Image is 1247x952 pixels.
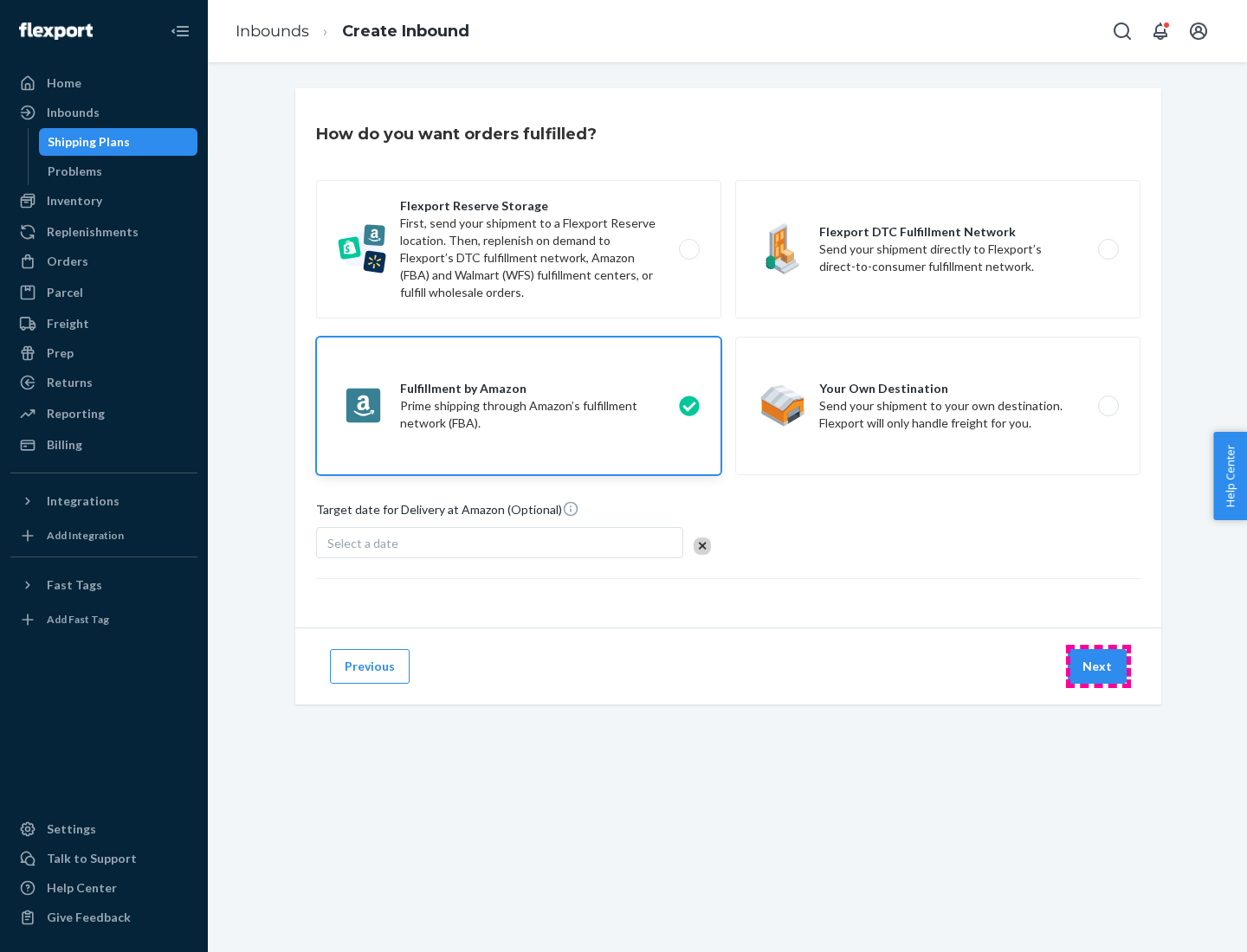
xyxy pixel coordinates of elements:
[10,218,197,246] a: Replenishments
[1143,14,1178,48] button: Open notifications
[316,123,597,145] h3: How do you want orders fulfilled?
[47,528,124,543] div: Add Integration
[10,339,197,367] a: Prep
[48,163,102,180] div: Problems
[316,500,579,525] span: Target date for Delivery at Amazon (Optional)
[47,284,83,301] div: Parcel
[342,22,469,41] a: Create Inbound
[10,571,197,599] button: Fast Tags
[47,223,139,241] div: Replenishments
[10,874,197,902] a: Help Center
[222,6,483,57] ol: breadcrumbs
[1068,649,1127,684] button: Next
[10,310,197,338] a: Freight
[47,344,74,362] div: Prep
[10,400,197,428] a: Reporting
[10,815,197,843] a: Settings
[19,23,93,40] img: Flexport logo
[327,536,398,550] span: Select a date
[47,492,120,510] div: Integrations
[47,192,102,209] div: Inventory
[10,487,197,515] button: Integrations
[47,374,93,391] div: Returns
[10,187,197,215] a: Inventory
[10,248,197,275] a: Orders
[10,845,197,872] a: Talk to Support
[10,904,197,931] button: Give Feedback
[47,104,100,121] div: Inbounds
[47,253,88,270] div: Orders
[10,606,197,634] a: Add Fast Tag
[47,405,105,422] div: Reporting
[10,69,197,97] a: Home
[10,522,197,550] a: Add Integration
[39,158,198,185] a: Problems
[47,612,109,627] div: Add Fast Tag
[47,909,131,926] div: Give Feedback
[236,22,309,41] a: Inbounds
[47,74,81,92] div: Home
[39,128,198,156] a: Shipping Plans
[47,315,89,332] div: Freight
[10,369,197,396] a: Returns
[163,14,197,48] button: Close Navigation
[47,820,96,838] div: Settings
[1105,14,1140,48] button: Open Search Box
[10,431,197,459] a: Billing
[47,850,137,867] div: Talk to Support
[47,576,102,594] div: Fast Tags
[47,879,117,897] div: Help Center
[10,99,197,126] a: Inbounds
[10,279,197,306] a: Parcel
[1181,14,1216,48] button: Open account menu
[330,649,410,684] button: Previous
[48,133,130,151] div: Shipping Plans
[47,436,82,453] div: Billing
[1213,432,1247,520] button: Help Center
